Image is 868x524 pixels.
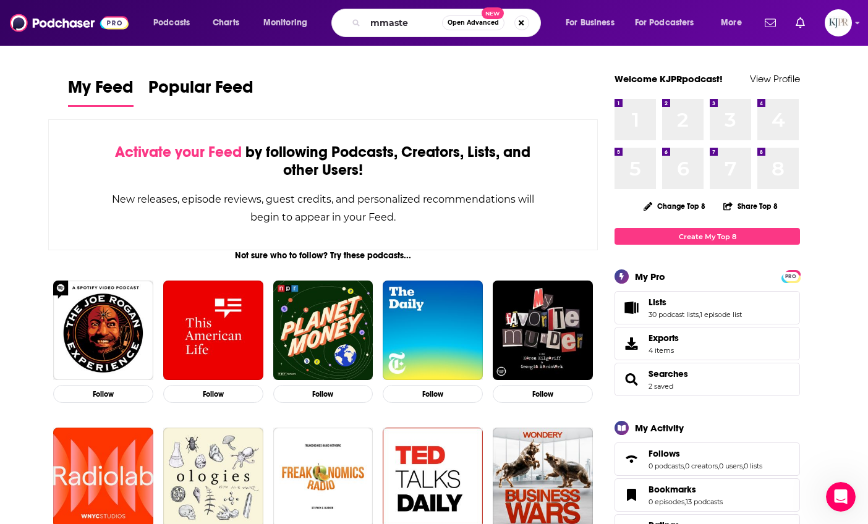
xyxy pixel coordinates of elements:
[448,20,499,26] span: Open Advanced
[760,12,781,33] a: Show notifications dropdown
[383,385,483,403] button: Follow
[649,448,680,459] span: Follows
[718,462,719,470] span: ,
[619,371,644,388] a: Searches
[684,462,685,470] span: ,
[712,13,757,33] button: open menu
[493,385,593,403] button: Follow
[649,297,666,308] span: Lists
[649,448,762,459] a: Follows
[53,281,153,381] img: The Joe Rogan Experience
[68,77,134,105] span: My Feed
[684,497,686,506] span: ,
[635,271,665,282] div: My Pro
[48,250,598,261] div: Not sure who to follow? Try these podcasts...
[649,497,684,506] a: 0 episodes
[153,14,190,32] span: Podcasts
[649,382,673,391] a: 2 saved
[10,11,129,35] img: Podchaser - Follow, Share and Rate Podcasts
[826,482,856,512] iframe: Intercom live chat
[825,9,852,36] span: Logged in as KJPRpodcast
[163,385,263,403] button: Follow
[273,281,373,381] img: Planet Money
[111,190,535,226] div: New releases, episode reviews, guest credits, and personalized recommendations will begin to appe...
[442,15,504,30] button: Open AdvancedNew
[111,143,535,179] div: by following Podcasts, Creators, Lists, and other Users!
[615,363,800,396] span: Searches
[791,12,810,33] a: Show notifications dropdown
[649,484,696,495] span: Bookmarks
[482,7,504,19] span: New
[148,77,253,107] a: Popular Feed
[635,14,694,32] span: For Podcasters
[615,291,800,324] span: Lists
[53,385,153,403] button: Follow
[115,143,242,161] span: Activate your Feed
[205,13,247,33] a: Charts
[721,14,742,32] span: More
[649,462,684,470] a: 0 podcasts
[493,281,593,381] img: My Favorite Murder with Karen Kilgariff and Georgia Hardstark
[148,77,253,105] span: Popular Feed
[649,332,679,344] span: Exports
[783,272,798,281] span: PRO
[615,442,800,476] span: Follows
[163,281,263,381] img: This American Life
[686,497,723,506] a: 13 podcasts
[825,9,852,36] img: User Profile
[700,310,742,319] a: 1 episode list
[649,297,742,308] a: Lists
[649,368,688,379] a: Searches
[615,327,800,360] a: Exports
[825,9,852,36] button: Show profile menu
[273,385,373,403] button: Follow
[627,13,712,33] button: open menu
[343,9,553,37] div: Search podcasts, credits, & more...
[615,228,800,245] a: Create My Top 8
[723,194,778,218] button: Share Top 8
[557,13,630,33] button: open menu
[649,484,723,495] a: Bookmarks
[615,73,723,85] a: Welcome KJPRpodcast!
[213,14,239,32] span: Charts
[649,310,699,319] a: 30 podcast lists
[783,271,798,281] a: PRO
[619,450,644,468] a: Follows
[750,73,800,85] a: View Profile
[744,462,762,470] a: 0 lists
[615,478,800,512] span: Bookmarks
[383,281,483,381] img: The Daily
[365,13,442,33] input: Search podcasts, credits, & more...
[68,77,134,107] a: My Feed
[619,299,644,316] a: Lists
[566,14,615,32] span: For Business
[699,310,700,319] span: ,
[263,14,307,32] span: Monitoring
[649,346,679,355] span: 4 items
[255,13,323,33] button: open menu
[742,462,744,470] span: ,
[619,486,644,504] a: Bookmarks
[619,335,644,352] span: Exports
[635,422,684,434] div: My Activity
[719,462,742,470] a: 0 users
[685,462,718,470] a: 0 creators
[145,13,206,33] button: open menu
[636,198,713,214] button: Change Top 8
